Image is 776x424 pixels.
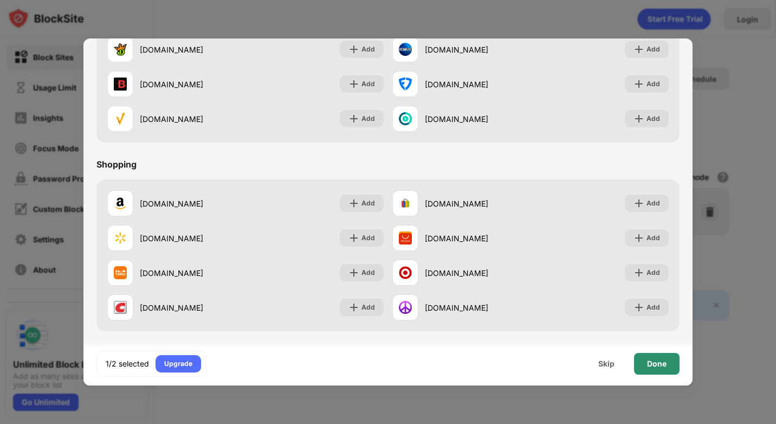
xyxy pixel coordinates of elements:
[361,113,375,124] div: Add
[399,301,412,314] img: favicons
[140,198,245,209] div: [DOMAIN_NAME]
[114,232,127,245] img: favicons
[598,359,615,368] div: Skip
[399,43,412,56] img: favicons
[114,197,127,210] img: favicons
[647,359,667,368] div: Done
[425,113,531,125] div: [DOMAIN_NAME]
[361,267,375,278] div: Add
[646,267,660,278] div: Add
[361,44,375,55] div: Add
[114,266,127,279] img: favicons
[399,78,412,91] img: favicons
[646,113,660,124] div: Add
[425,44,531,55] div: [DOMAIN_NAME]
[96,159,137,170] div: Shopping
[399,232,412,245] img: favicons
[140,44,245,55] div: [DOMAIN_NAME]
[164,358,192,369] div: Upgrade
[106,358,149,369] div: 1/2 selected
[140,302,245,313] div: [DOMAIN_NAME]
[646,302,660,313] div: Add
[114,112,127,125] img: favicons
[114,301,127,314] img: favicons
[361,233,375,243] div: Add
[140,233,245,244] div: [DOMAIN_NAME]
[361,79,375,89] div: Add
[399,266,412,279] img: favicons
[646,44,660,55] div: Add
[114,43,127,56] img: favicons
[646,79,660,89] div: Add
[399,197,412,210] img: favicons
[361,302,375,313] div: Add
[646,233,660,243] div: Add
[425,267,531,279] div: [DOMAIN_NAME]
[425,233,531,244] div: [DOMAIN_NAME]
[140,267,245,279] div: [DOMAIN_NAME]
[114,78,127,91] img: favicons
[361,198,375,209] div: Add
[425,79,531,90] div: [DOMAIN_NAME]
[140,79,245,90] div: [DOMAIN_NAME]
[425,198,531,209] div: [DOMAIN_NAME]
[646,198,660,209] div: Add
[425,302,531,313] div: [DOMAIN_NAME]
[140,113,245,125] div: [DOMAIN_NAME]
[399,112,412,125] img: favicons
